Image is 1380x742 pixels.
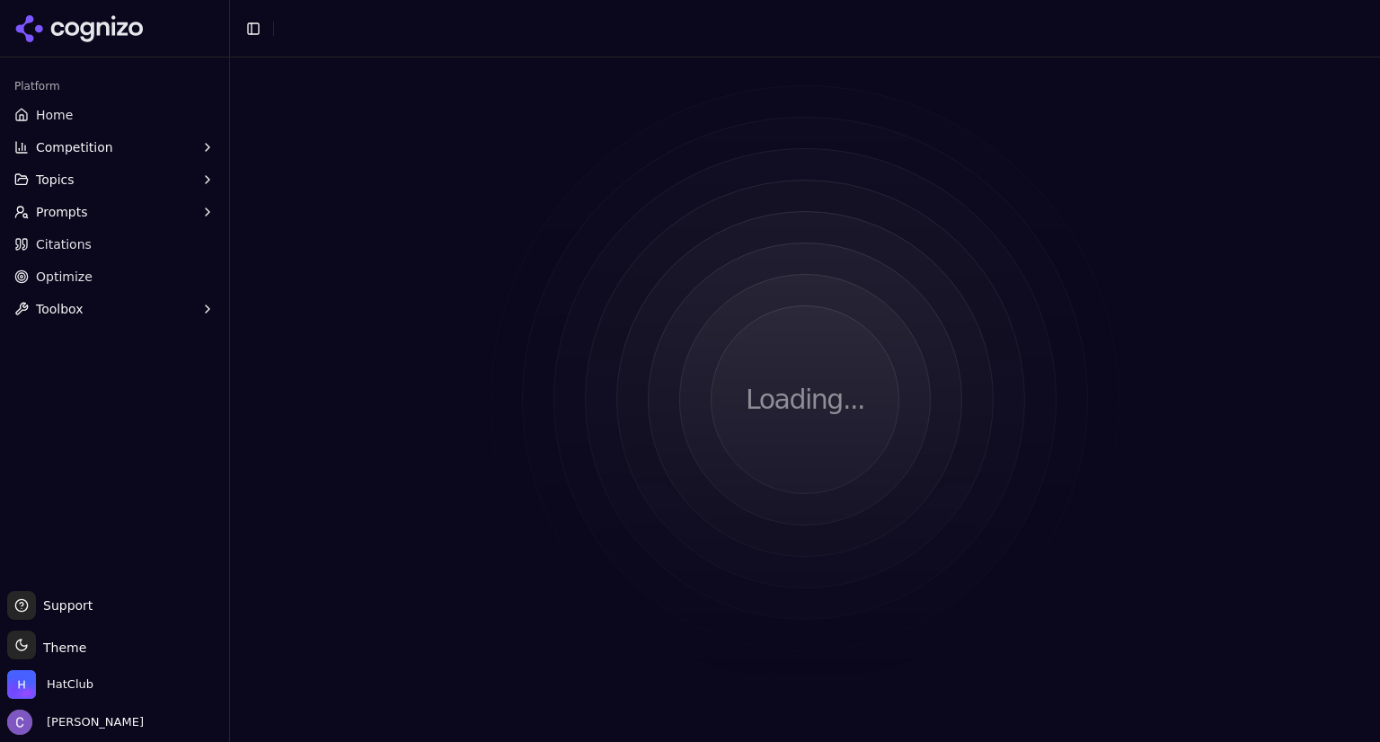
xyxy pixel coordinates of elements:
[746,384,864,416] p: Loading...
[7,165,222,194] button: Topics
[7,262,222,291] a: Optimize
[36,171,75,189] span: Topics
[7,670,93,699] button: Open organization switcher
[36,300,84,318] span: Toolbox
[36,268,93,286] span: Optimize
[7,101,222,129] a: Home
[36,138,113,156] span: Competition
[7,72,222,101] div: Platform
[7,198,222,226] button: Prompts
[36,203,88,221] span: Prompts
[7,133,222,162] button: Competition
[36,235,92,253] span: Citations
[36,596,93,614] span: Support
[7,230,222,259] a: Citations
[36,640,86,655] span: Theme
[7,670,36,699] img: HatClub
[7,295,222,323] button: Toolbox
[7,710,144,735] button: Open user button
[36,106,73,124] span: Home
[7,710,32,735] img: Chris Hayes
[47,676,93,693] span: HatClub
[40,714,144,730] span: [PERSON_NAME]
